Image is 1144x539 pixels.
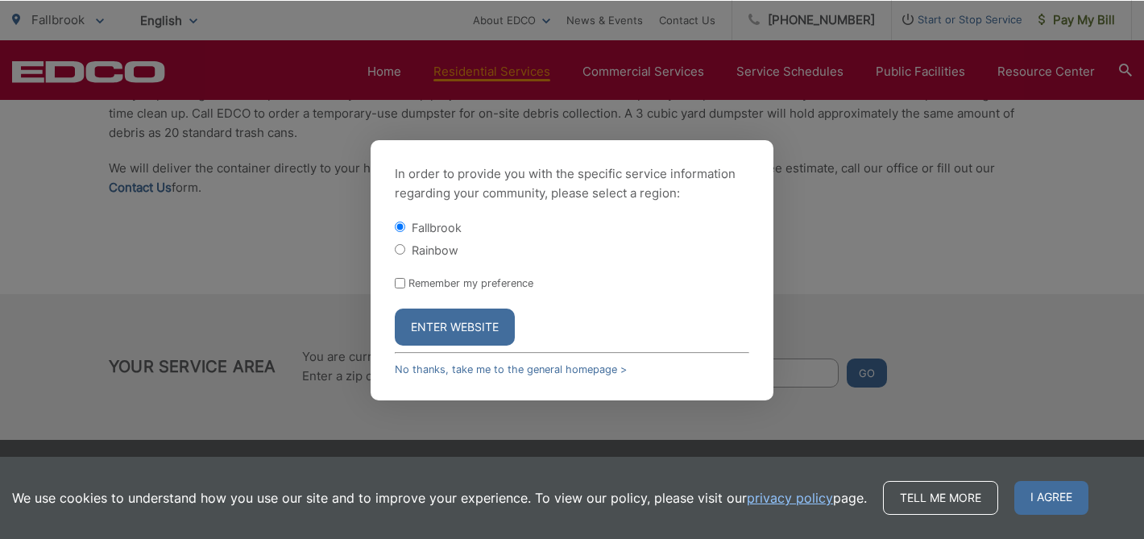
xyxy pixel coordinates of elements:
label: Remember my preference [408,277,533,289]
p: In order to provide you with the specific service information regarding your community, please se... [395,164,749,203]
button: Enter Website [395,309,515,346]
span: I agree [1014,481,1088,515]
label: Rainbow [412,243,458,257]
a: privacy policy [747,488,833,508]
a: Tell me more [883,481,998,515]
p: We use cookies to understand how you use our site and to improve your experience. To view our pol... [12,488,867,508]
label: Fallbrook [412,221,462,234]
a: No thanks, take me to the general homepage > [395,363,627,375]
